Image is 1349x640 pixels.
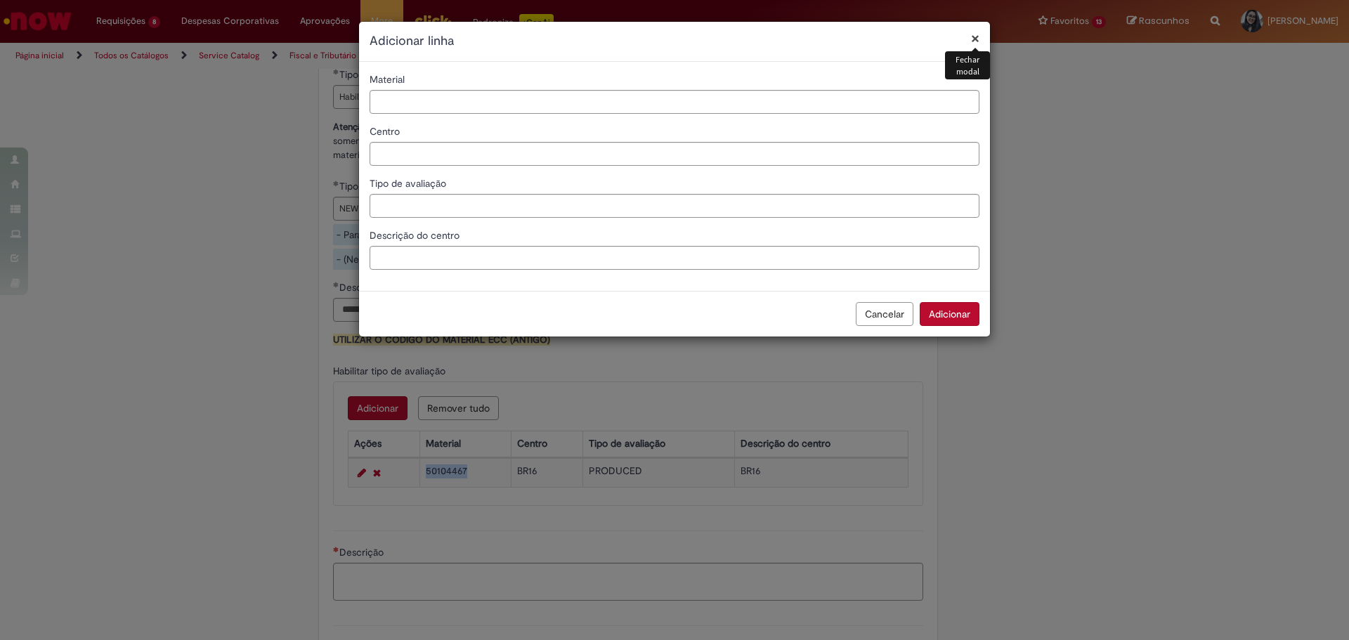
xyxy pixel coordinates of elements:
span: Descrição do centro [370,229,462,242]
div: Fechar modal [945,51,990,79]
button: Adicionar [920,302,979,326]
span: Tipo de avaliação [370,177,449,190]
button: Fechar modal [971,31,979,46]
input: Descrição do centro [370,246,979,270]
button: Cancelar [856,302,913,326]
input: Material [370,90,979,114]
input: Centro [370,142,979,166]
input: Tipo de avaliação [370,194,979,218]
h2: Adicionar linha [370,32,979,51]
span: Centro [370,125,403,138]
span: Material [370,73,408,86]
